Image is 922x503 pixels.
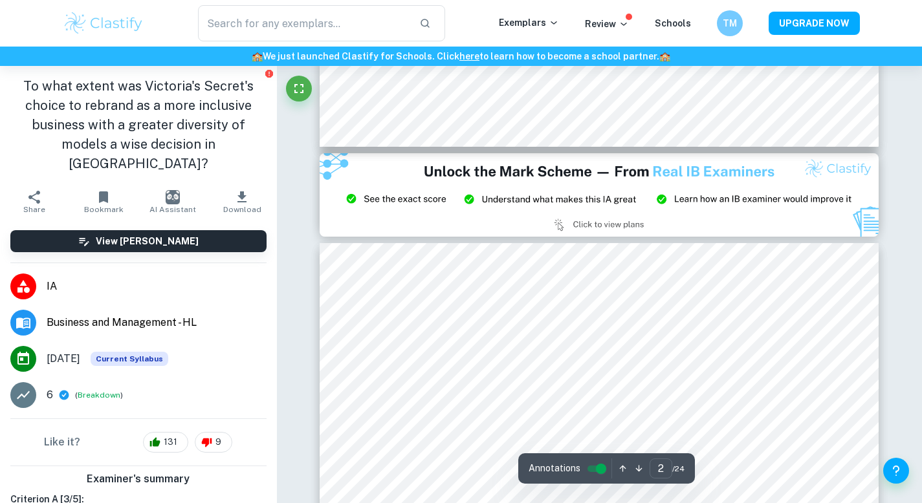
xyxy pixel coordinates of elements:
button: Report issue [265,69,274,78]
img: Ad [320,153,879,237]
span: 9 [208,436,228,449]
span: Bookmark [84,205,124,214]
div: This exemplar is based on the current syllabus. Feel free to refer to it for inspiration/ideas wh... [91,352,168,366]
input: Search for any exemplars... [198,5,410,41]
h6: Examiner's summary [5,471,272,487]
button: AI Assistant [138,184,208,220]
div: 9 [195,432,232,453]
span: Annotations [529,462,580,475]
h6: We just launched Clastify for Schools. Click to learn how to become a school partner. [3,49,919,63]
p: 6 [47,387,53,403]
p: Review [585,17,629,31]
button: TM [717,10,743,36]
span: [DATE] [47,351,80,367]
span: Share [23,205,45,214]
button: UPGRADE NOW [769,12,860,35]
button: Bookmark [69,184,138,220]
img: Clastify logo [63,10,145,36]
h1: To what extent was Victoria's Secret's choice to rebrand as a more inclusive business with a grea... [10,76,267,173]
span: 🏫 [659,51,670,61]
h6: Like it? [44,434,80,450]
button: Breakdown [78,389,120,401]
img: AI Assistant [166,190,180,204]
span: / 24 [672,463,685,475]
h6: View [PERSON_NAME] [96,234,199,248]
span: ( ) [75,389,123,401]
button: Fullscreen [286,76,312,102]
button: Download [208,184,277,220]
div: 131 [143,432,188,453]
span: Download [223,205,261,214]
p: Exemplars [499,16,559,30]
button: Help and Feedback [883,458,909,484]
span: 131 [157,436,184,449]
span: Current Syllabus [91,352,168,366]
button: View [PERSON_NAME] [10,230,267,252]
a: here [459,51,479,61]
h6: TM [722,16,737,30]
a: Schools [655,18,691,28]
span: AI Assistant [149,205,196,214]
span: Business and Management - HL [47,315,267,330]
span: 🏫 [252,51,263,61]
span: IA [47,279,267,294]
